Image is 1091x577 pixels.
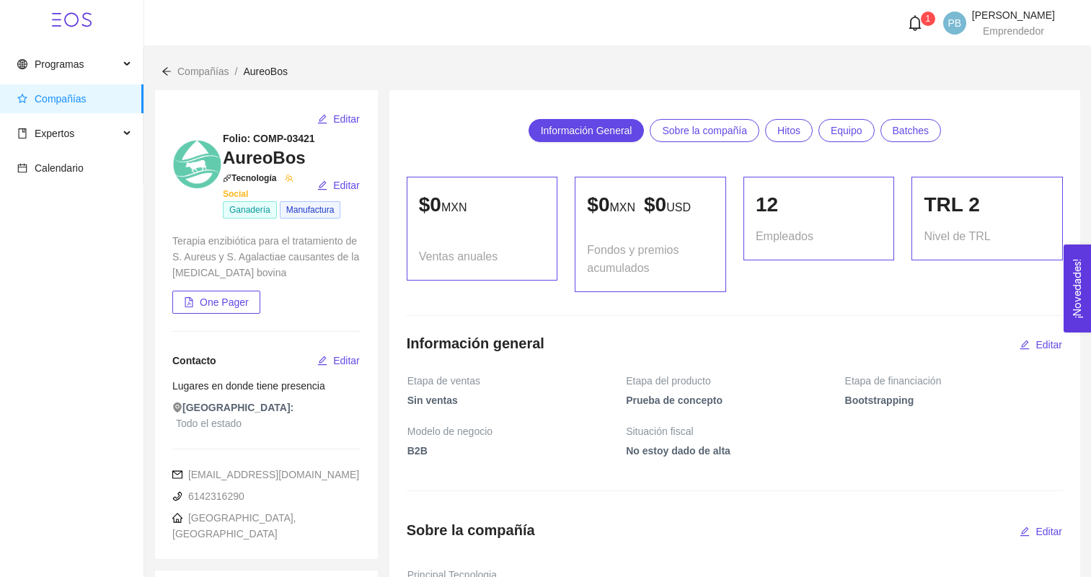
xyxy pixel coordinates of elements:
[172,139,223,190] img: 1690310201816-Logo.png
[541,120,632,141] span: Información General
[407,520,535,540] h4: Sobre la compañía
[317,180,327,192] span: edit
[223,173,293,199] span: Tecnología
[172,513,182,523] span: home
[17,94,27,104] span: star
[172,355,216,366] span: Contacto
[35,162,84,174] span: Calendario
[818,119,875,142] a: Equipo
[1020,527,1030,538] span: edit
[1035,524,1062,539] span: Editar
[1019,520,1063,543] button: editEditar
[1064,245,1091,332] button: Open Feedback Widget
[407,333,544,353] h4: Información general
[845,373,949,389] span: Etapa de financiación
[419,189,546,221] p: $ 0
[172,512,296,539] span: [GEOGRAPHIC_DATA], [GEOGRAPHIC_DATA]
[223,146,361,169] h3: AureoBos
[317,349,361,372] button: editEditar
[172,469,359,480] span: [EMAIL_ADDRESS][DOMAIN_NAME]
[17,128,27,138] span: book
[317,174,361,197] button: editEditar
[35,58,84,70] span: Programas
[924,189,1051,221] div: TRL 2
[172,380,325,392] span: Lugares en donde tiene presencia
[223,201,277,219] span: Ganadería
[626,373,718,389] span: Etapa del producto
[765,119,813,142] a: Hitos
[924,227,990,245] span: Nivel de TRL
[172,233,361,281] div: Terapia enzibiótica para el tratamiento de S. Aureus y S. Agalactiae causantes de la [MEDICAL_DAT...
[333,353,360,369] span: Editar
[662,120,747,141] span: Sobre la compañía
[317,356,327,367] span: edit
[172,291,260,314] button: file-pdfOne Pager
[626,392,843,420] span: Prueba de concepto
[907,15,923,31] span: bell
[223,133,315,144] strong: Folio: COMP-03421
[948,12,962,35] span: PB
[756,189,883,221] div: 12
[1035,337,1062,353] span: Editar
[1020,340,1030,351] span: edit
[587,189,714,221] p: $ 0 $ 0
[1019,333,1063,356] button: editEditar
[317,114,327,125] span: edit
[407,392,624,420] span: Sin ventas
[176,415,242,431] span: Todo el estado
[756,227,813,245] span: Empleados
[280,201,341,219] span: Manufactura
[172,402,182,413] span: environment
[235,66,238,77] span: /
[35,93,87,105] span: Compañías
[407,443,624,470] span: B2B
[529,119,645,142] a: Información General
[285,174,293,182] span: team
[777,120,800,141] span: Hitos
[626,443,1062,470] span: No estoy dado de alta
[972,9,1055,21] span: [PERSON_NAME]
[921,12,935,26] sup: 1
[172,491,182,501] span: phone
[587,241,714,277] span: Fondos y premios acumulados
[419,247,498,265] span: Ventas anuales
[926,14,931,24] span: 1
[317,107,361,131] button: editEditar
[666,201,691,213] span: USD
[172,400,293,415] span: [GEOGRAPHIC_DATA]:
[407,373,487,389] span: Etapa de ventas
[831,120,862,141] span: Equipo
[333,111,360,127] span: Editar
[17,59,27,69] span: global
[223,174,231,182] span: api
[184,297,194,309] span: file-pdf
[333,177,360,193] span: Editar
[17,163,27,173] span: calendar
[650,119,759,142] a: Sobre la compañía
[441,201,467,213] span: MXN
[880,119,942,142] a: Batches
[172,470,182,480] span: mail
[983,25,1044,37] span: Emprendedor
[200,294,249,310] span: One Pager
[243,66,287,77] span: AureoBos
[609,201,635,213] span: MXN
[845,392,1062,420] span: Bootstrapping
[893,120,929,141] span: Batches
[35,128,74,139] span: Expertos
[626,423,700,439] span: Situación fiscal
[172,490,244,502] span: 6142316290
[162,66,172,76] span: arrow-left
[407,423,500,439] span: Modelo de negocio
[177,66,229,77] span: Compañías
